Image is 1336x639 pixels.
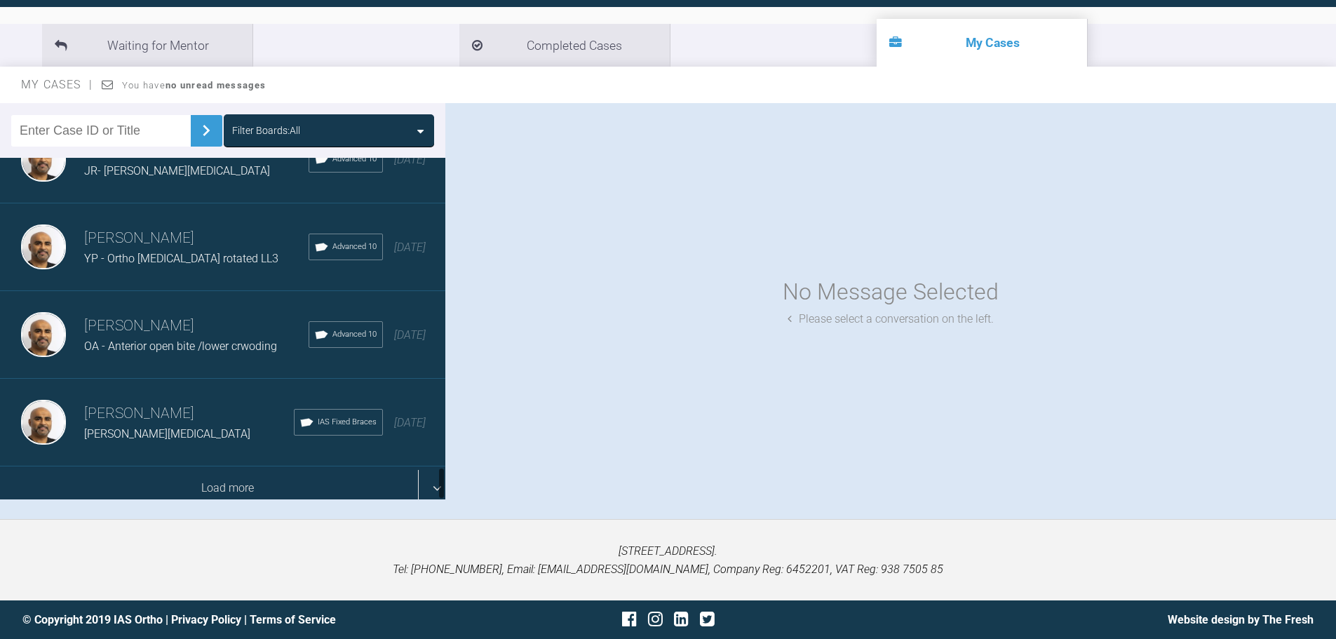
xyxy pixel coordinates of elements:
span: Advanced 10 [332,241,377,253]
span: IAS Fixed Braces [318,416,377,429]
img: chevronRight.28bd32b0.svg [195,119,217,142]
span: My Cases [21,78,93,91]
span: OA - Anterior open bite /lower crwoding [84,339,277,353]
span: Advanced 10 [332,153,377,166]
strong: no unread messages [166,80,266,90]
span: YP - Ortho [MEDICAL_DATA] rotated LL3 [84,252,278,265]
div: Filter Boards: All [232,123,300,138]
a: Terms of Service [250,613,336,626]
img: farook patel [21,400,66,445]
li: My Cases [877,19,1087,67]
span: [DATE] [394,241,426,254]
p: [STREET_ADDRESS]. Tel: [PHONE_NUMBER], Email: [EMAIL_ADDRESS][DOMAIN_NAME], Company Reg: 6452201,... [22,542,1314,578]
span: [PERSON_NAME][MEDICAL_DATA] [84,427,250,440]
h3: [PERSON_NAME] [84,402,294,426]
span: [DATE] [394,153,426,166]
div: © Copyright 2019 IAS Ortho | | [22,611,453,629]
span: [DATE] [394,328,426,342]
span: Advanced 10 [332,328,377,341]
span: You have [122,80,266,90]
img: farook patel [21,224,66,269]
h3: [PERSON_NAME] [84,314,309,338]
div: Please select a conversation on the left. [788,310,994,328]
span: JR- [PERSON_NAME][MEDICAL_DATA] [84,164,270,177]
input: Enter Case ID or Title [11,115,191,147]
span: [DATE] [394,416,426,429]
h3: [PERSON_NAME] [84,227,309,250]
div: No Message Selected [783,274,999,310]
img: farook patel [21,312,66,357]
li: Waiting for Mentor [42,24,252,67]
li: Completed Cases [459,24,670,67]
img: farook patel [21,137,66,182]
a: Privacy Policy [171,613,241,626]
a: Website design by The Fresh [1168,613,1314,626]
